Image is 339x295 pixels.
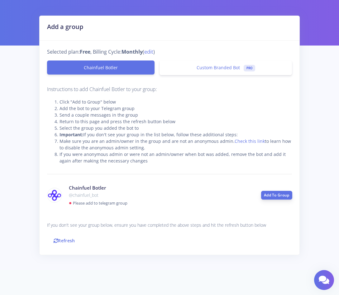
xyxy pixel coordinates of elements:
[73,200,127,206] small: Please add to telegram group
[122,48,143,56] strong: Monthly
[60,99,292,105] li: Click "Add to Group" below
[60,132,83,138] strong: Important:
[80,48,90,56] strong: Free
[47,22,292,31] h2: Add a group
[69,191,252,199] p: @chainfuel_bot
[60,118,292,125] li: Return to this page and press the refresh button below
[47,85,292,94] p: Instructions to add Chainfuel Botler to your group:
[60,125,292,131] li: Select the group you added the bot to
[235,138,265,144] a: Check this link
[69,199,72,206] span: ●
[47,221,292,229] p: If you don't see your group below, ensure you have completed the above steps and hit the refresh ...
[261,191,292,200] a: Add To Group
[60,105,292,112] li: Add the bot to your Telegram group
[60,112,292,118] li: Send a couple messages in the group
[144,48,153,56] a: edit
[244,65,255,71] span: PRO
[47,60,155,75] a: Chainfuel Botler
[42,48,288,56] div: Selected plan: , Billing Cycle: ( )
[47,189,62,201] img: chainfuel_bot
[197,65,240,70] span: Custom Branded Bot
[69,184,252,191] h4: Chainfuel Botler
[60,138,292,151] li: Make sure you are an admin/owner in the group and are not an anonymous admin. to learn how to dis...
[47,234,82,247] a: Refresh
[60,131,292,138] li: If you don't see your group in the list below, follow these additional steps:
[60,151,292,164] li: If you were anonymous admin or were not an admin/owner when bot was added, remove the bot and add...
